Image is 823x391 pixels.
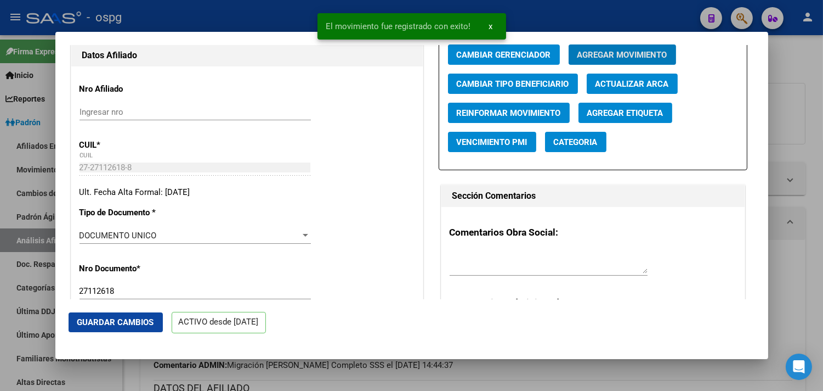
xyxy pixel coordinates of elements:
span: Reinformar Movimiento [457,108,561,118]
span: Cambiar Tipo Beneficiario [457,79,569,89]
span: Actualizar ARCA [595,79,669,89]
button: Reinformar Movimiento [448,103,570,123]
button: Categoria [545,132,606,152]
p: CUIL [80,139,180,152]
button: Cambiar Tipo Beneficiario [448,74,578,94]
h1: Sección Comentarios [452,189,734,203]
h3: Comentarios Obra Social: [450,225,736,239]
p: ACTIVO desde [DATE] [172,312,266,333]
button: x [480,16,502,36]
span: Vencimiento PMI [457,137,527,147]
span: Cambiar Gerenciador [457,50,551,60]
button: Agregar Etiqueta [578,103,672,123]
button: Actualizar ARCA [587,74,678,94]
h1: Datos Afiliado [82,49,412,62]
span: Agregar Etiqueta [587,108,663,118]
button: Cambiar Gerenciador [448,44,560,65]
span: El movimiento fue registrado con exito! [326,21,471,32]
h3: Comentarios Administrador: [450,295,736,310]
span: x [489,21,493,31]
span: Agregar Movimiento [577,50,667,60]
button: Agregar Movimiento [569,44,676,65]
button: Vencimiento PMI [448,132,536,152]
div: Ult. Fecha Alta Formal: [DATE] [80,186,415,199]
p: Nro Afiliado [80,83,180,96]
p: Nro Documento [80,262,180,275]
span: Guardar Cambios [77,317,154,327]
span: DOCUMENTO UNICO [80,231,157,241]
p: Tipo de Documento * [80,206,180,219]
span: Categoria [554,137,598,147]
button: Guardar Cambios [69,312,163,332]
div: Open Intercom Messenger [786,354,812,380]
